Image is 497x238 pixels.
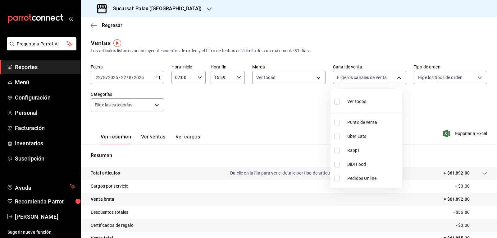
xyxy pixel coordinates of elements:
[347,133,400,140] span: Uber Eats
[347,175,400,182] span: Pedidos Online
[113,39,121,47] img: Tooltip marker
[347,98,366,105] span: Ver todos
[347,161,400,168] span: DiDi Food
[347,119,400,126] span: Punto de venta
[347,147,400,154] span: Rappi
